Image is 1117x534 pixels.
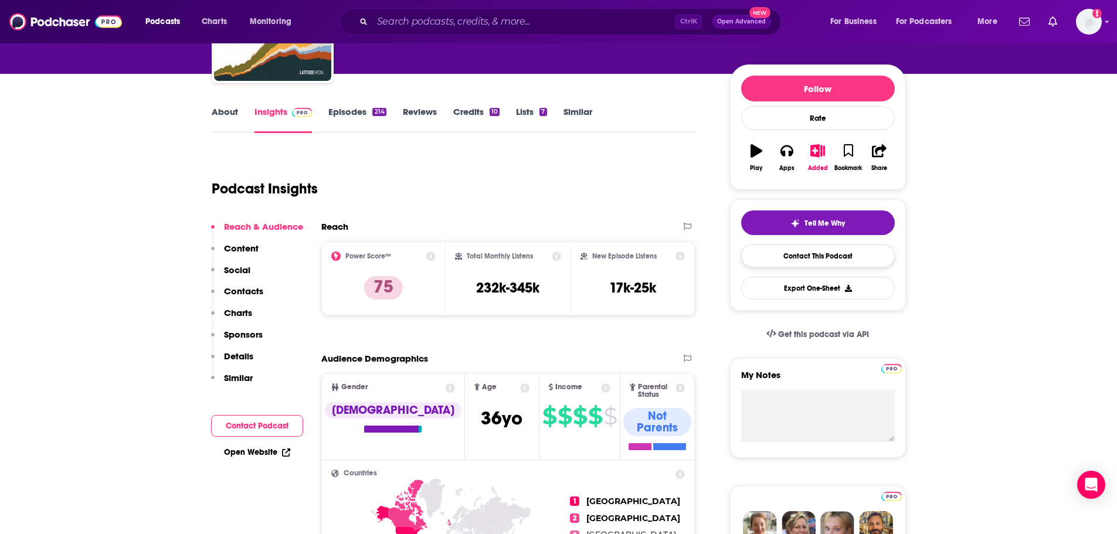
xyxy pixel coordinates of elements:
[623,408,691,436] div: Not Parents
[254,106,313,133] a: InsightsPodchaser Pro
[741,244,895,267] a: Contact This Podcast
[211,372,253,394] button: Similar
[211,329,263,351] button: Sponsors
[211,351,253,372] button: Details
[137,12,195,31] button: open menu
[563,106,592,133] a: Similar
[211,264,250,286] button: Social
[224,372,253,383] p: Similar
[750,165,762,172] div: Play
[212,106,238,133] a: About
[896,13,952,30] span: For Podcasters
[481,407,522,430] span: 36 yo
[741,210,895,235] button: tell me why sparkleTell Me Why
[779,165,795,172] div: Apps
[830,13,877,30] span: For Business
[888,12,969,31] button: open menu
[542,407,556,426] span: $
[881,492,902,501] img: Podchaser Pro
[1092,9,1102,18] svg: Add a profile image
[242,12,307,31] button: open menu
[292,108,313,117] img: Podchaser Pro
[741,369,895,390] label: My Notes
[211,243,259,264] button: Content
[802,137,833,179] button: Added
[364,276,403,300] p: 75
[224,264,250,275] p: Social
[341,383,368,391] span: Gender
[586,496,680,506] span: [GEOGRAPHIC_DATA]
[834,165,862,172] div: Bookmark
[833,137,864,179] button: Bookmark
[969,12,1012,31] button: open menu
[804,219,845,228] span: Tell Me Why
[325,402,461,419] div: [DEMOGRAPHIC_DATA]
[372,12,675,31] input: Search podcasts, credits, & more...
[741,137,772,179] button: Play
[211,285,263,307] button: Contacts
[558,407,572,426] span: $
[1014,12,1034,32] a: Show notifications dropdown
[555,383,582,391] span: Income
[717,19,766,25] span: Open Advanced
[202,13,227,30] span: Charts
[476,279,539,297] h3: 232k-345k
[211,221,303,243] button: Reach & Audience
[586,513,680,523] span: [GEOGRAPHIC_DATA]
[749,7,770,18] span: New
[573,407,587,426] span: $
[712,15,771,29] button: Open AdvancedNew
[881,490,902,501] a: Pro website
[403,106,437,133] a: Reviews
[321,353,428,364] h2: Audience Demographics
[790,219,800,228] img: tell me why sparkle
[772,137,802,179] button: Apps
[482,383,497,391] span: Age
[675,14,702,29] span: Ctrl K
[1044,12,1062,32] a: Show notifications dropdown
[453,106,500,133] a: Credits10
[321,221,348,232] h2: Reach
[145,13,180,30] span: Podcasts
[1076,9,1102,35] img: User Profile
[224,351,253,362] p: Details
[490,108,500,116] div: 10
[224,329,263,340] p: Sponsors
[871,165,887,172] div: Share
[224,221,303,232] p: Reach & Audience
[328,106,386,133] a: Episodes214
[808,165,828,172] div: Added
[224,243,259,254] p: Content
[351,8,792,35] div: Search podcasts, credits, & more...
[864,137,894,179] button: Share
[224,307,252,318] p: Charts
[778,329,869,339] span: Get this podcast via API
[588,407,602,426] span: $
[372,108,386,116] div: 214
[194,12,234,31] a: Charts
[467,252,533,260] h2: Total Monthly Listens
[1076,9,1102,35] button: Show profile menu
[344,470,377,477] span: Countries
[224,447,290,457] a: Open Website
[757,320,879,349] a: Get this podcast via API
[211,415,303,437] button: Contact Podcast
[741,76,895,101] button: Follow
[977,13,997,30] span: More
[881,364,902,373] img: Podchaser Pro
[822,12,891,31] button: open menu
[609,279,656,297] h3: 17k-25k
[539,108,546,116] div: 7
[212,180,318,198] h1: Podcast Insights
[570,513,579,523] span: 2
[224,285,263,297] p: Contacts
[603,407,617,426] span: $
[1077,471,1105,499] div: Open Intercom Messenger
[9,11,122,33] img: Podchaser - Follow, Share and Rate Podcasts
[250,13,291,30] span: Monitoring
[345,252,391,260] h2: Power Score™
[211,307,252,329] button: Charts
[741,106,895,130] div: Rate
[516,106,546,133] a: Lists7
